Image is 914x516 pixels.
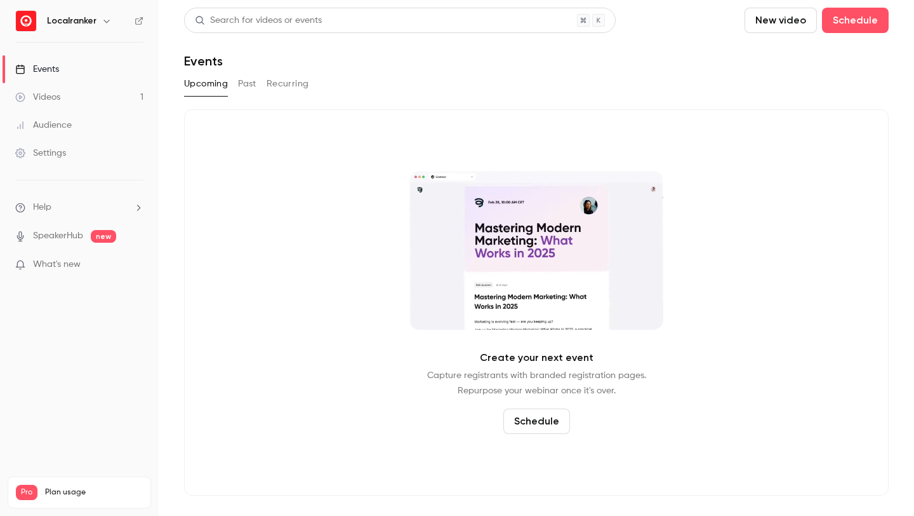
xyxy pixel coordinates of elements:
h6: Localranker [47,15,96,27]
p: Capture registrants with branded registration pages. Repurpose your webinar once it's over. [427,368,646,398]
div: Audience [15,119,72,132]
button: Recurring [267,74,309,94]
a: SpeakerHub [33,229,83,243]
h1: Events [184,53,223,69]
span: new [91,230,116,243]
button: New video [745,8,817,33]
img: Localranker [16,11,36,31]
span: Plan usage [45,487,143,498]
span: Pro [16,485,37,500]
button: Upcoming [184,74,228,94]
button: Schedule [503,409,570,434]
div: Search for videos or events [195,14,322,27]
span: What's new [33,258,81,271]
span: Help [33,201,51,214]
li: help-dropdown-opener [15,201,143,214]
div: Events [15,63,59,76]
div: Videos [15,91,60,104]
button: Past [238,74,256,94]
p: Create your next event [480,350,593,365]
div: Settings [15,147,66,160]
button: Schedule [822,8,889,33]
